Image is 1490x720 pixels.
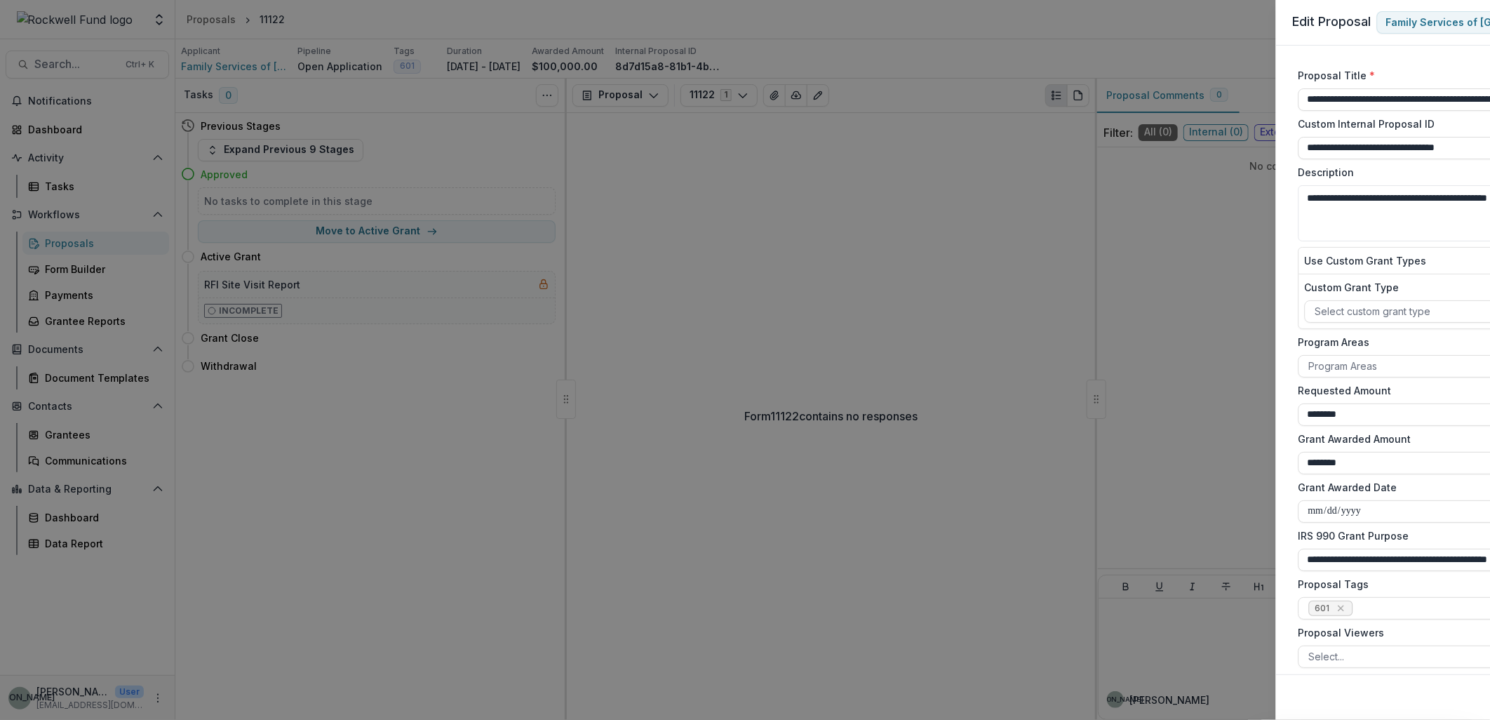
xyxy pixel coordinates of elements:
[1293,14,1371,29] span: Edit Proposal
[1315,604,1330,613] span: 601
[1305,253,1427,268] label: Use Custom Grant Types
[1298,674,1444,688] label: Grant Start
[1334,601,1348,615] div: Remove 601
